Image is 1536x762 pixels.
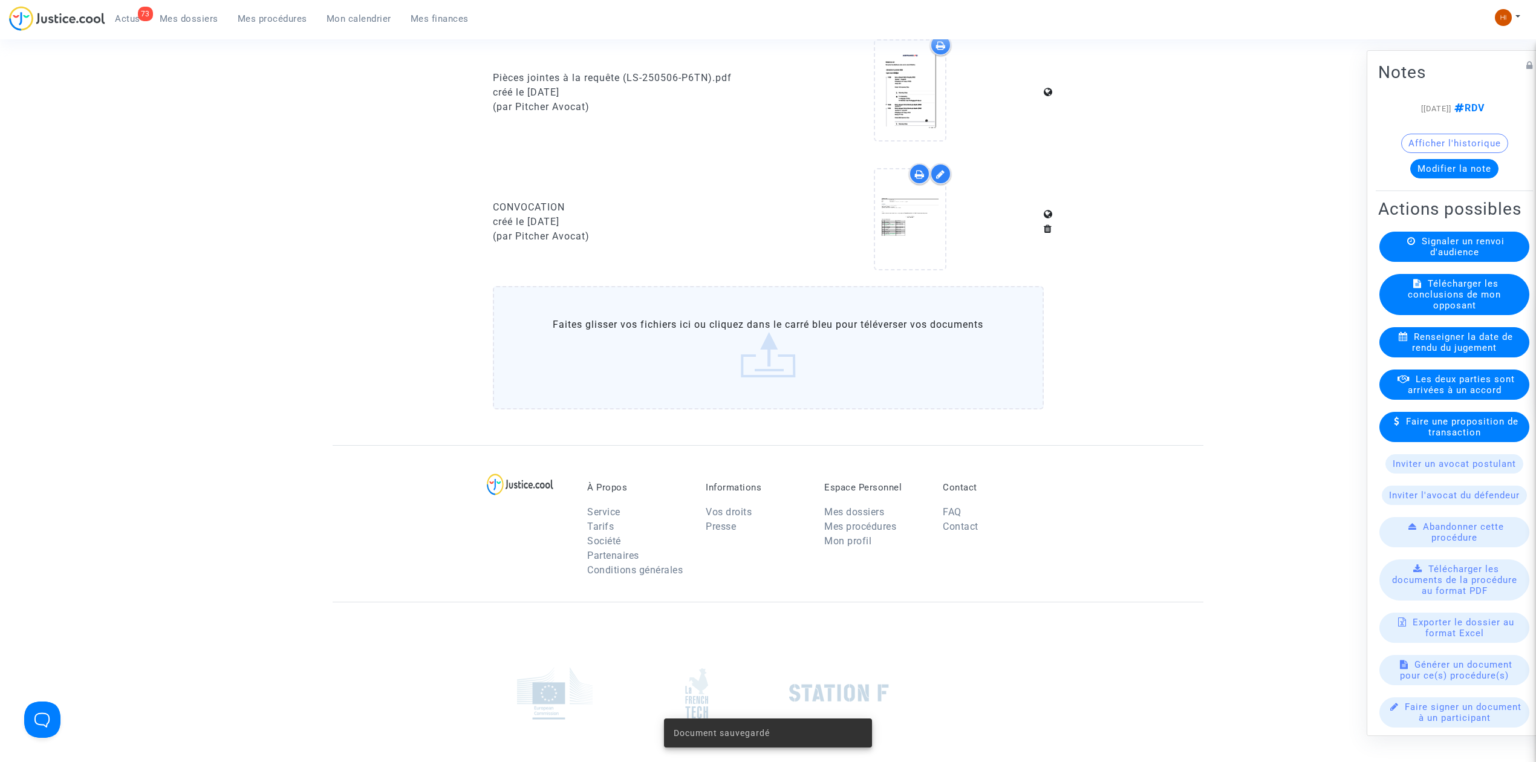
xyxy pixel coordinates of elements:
span: Inviter un avocat postulant [1393,458,1516,469]
p: Contact [943,482,1043,493]
a: Service [587,506,620,518]
div: (par Pitcher Avocat) [493,100,760,114]
span: Faire une proposition de transaction [1406,416,1518,438]
div: 73 [138,7,153,21]
span: Renseigner la date de rendu du jugement [1412,331,1513,353]
div: créé le [DATE] [493,85,760,100]
span: Signaler un renvoi d'audience [1422,236,1505,258]
a: Presse [706,521,736,532]
p: Informations [706,482,806,493]
img: europe_commision.png [517,667,593,720]
span: [[DATE]] [1421,104,1451,113]
span: Mes finances [411,13,469,24]
span: Inviter l'avocat du défendeur [1389,490,1520,501]
iframe: Help Scout Beacon - Open [24,702,60,738]
a: Mes procédures [824,521,896,532]
span: Mes dossiers [160,13,218,24]
button: Modifier la note [1410,159,1499,178]
a: FAQ [943,506,962,518]
h2: Notes [1378,62,1531,83]
div: créé le [DATE] [493,215,760,229]
span: Télécharger les conclusions de mon opposant [1408,278,1501,311]
span: Mes procédures [238,13,307,24]
a: Vos droits [706,506,752,518]
div: Pièces jointes à la requête (LS-250506-P6TN).pdf [493,71,760,85]
a: Partenaires [587,550,639,561]
img: logo-lg.svg [487,474,554,495]
img: french_tech.png [685,668,708,719]
span: Mon calendrier [327,13,391,24]
p: À Propos [587,482,688,493]
a: Contact [943,521,978,532]
span: RDV [1451,102,1485,114]
a: Mes dossiers [824,506,884,518]
span: Actus [115,13,140,24]
a: Conditions générales [587,564,683,576]
span: Les deux parties sont arrivées à un accord [1408,374,1515,396]
img: jc-logo.svg [9,6,105,31]
p: Espace Personnel [824,482,925,493]
span: Abandonner cette procédure [1423,521,1504,543]
div: (par Pitcher Avocat) [493,229,760,244]
a: Mon profil [824,535,871,547]
span: Document sauvegardé [674,727,770,739]
h2: Actions possibles [1378,198,1531,220]
span: Générer un document pour ce(s) procédure(s) [1400,659,1512,681]
button: Afficher l'historique [1401,134,1508,153]
span: Exporter le dossier au format Excel [1413,617,1514,639]
img: fc99b196863ffcca57bb8fe2645aafd9 [1495,9,1512,26]
div: CONVOCATION [493,200,760,215]
a: Tarifs [587,521,614,532]
img: stationf.png [789,684,889,702]
span: Télécharger les documents de la procédure au format PDF [1392,564,1517,596]
span: Faire signer un document à un participant [1405,702,1521,723]
a: Société [587,535,621,547]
